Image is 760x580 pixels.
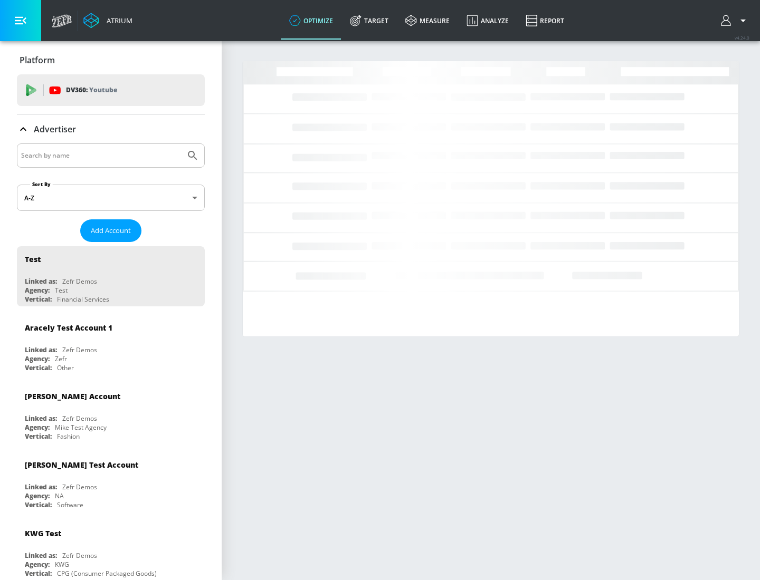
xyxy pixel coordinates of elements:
[20,54,55,66] p: Platform
[25,482,57,491] div: Linked as:
[25,277,57,286] div: Linked as:
[25,286,50,295] div: Agency:
[17,246,205,306] div: TestLinked as:Zefr DemosAgency:TestVertical:Financial Services
[34,123,76,135] p: Advertiser
[25,391,120,401] div: [PERSON_NAME] Account
[102,16,132,25] div: Atrium
[80,219,141,242] button: Add Account
[66,84,117,96] p: DV360:
[57,500,83,509] div: Software
[25,500,52,509] div: Vertical:
[17,185,205,211] div: A-Z
[17,315,205,375] div: Aracely Test Account 1Linked as:Zefr DemosAgency:ZefrVertical:Other
[25,551,57,560] div: Linked as:
[89,84,117,95] p: Youtube
[25,345,57,354] div: Linked as:
[25,414,57,423] div: Linked as:
[25,528,61,538] div: KWG Test
[17,45,205,75] div: Platform
[55,286,68,295] div: Test
[17,74,205,106] div: DV360: Youtube
[57,432,80,441] div: Fashion
[30,181,53,188] label: Sort By
[25,432,52,441] div: Vertical:
[25,491,50,500] div: Agency:
[458,2,517,40] a: Analyze
[55,423,107,432] div: Mike Test Agency
[62,482,97,491] div: Zefr Demos
[83,13,132,28] a: Atrium
[57,363,74,372] div: Other
[735,35,749,41] span: v 4.24.0
[62,277,97,286] div: Zefr Demos
[25,323,112,333] div: Aracely Test Account 1
[25,254,41,264] div: Test
[21,149,181,162] input: Search by name
[17,114,205,144] div: Advertiser
[55,560,69,569] div: KWG
[55,491,64,500] div: NA
[62,551,97,560] div: Zefr Demos
[25,423,50,432] div: Agency:
[17,452,205,512] div: [PERSON_NAME] Test AccountLinked as:Zefr DemosAgency:NAVertical:Software
[62,345,97,354] div: Zefr Demos
[62,414,97,423] div: Zefr Demos
[25,354,50,363] div: Agency:
[91,225,131,237] span: Add Account
[281,2,341,40] a: optimize
[57,569,157,578] div: CPG (Consumer Packaged Goods)
[25,363,52,372] div: Vertical:
[25,569,52,578] div: Vertical:
[17,383,205,443] div: [PERSON_NAME] AccountLinked as:Zefr DemosAgency:Mike Test AgencyVertical:Fashion
[57,295,109,304] div: Financial Services
[517,2,573,40] a: Report
[25,560,50,569] div: Agency:
[25,460,138,470] div: [PERSON_NAME] Test Account
[55,354,67,363] div: Zefr
[25,295,52,304] div: Vertical:
[397,2,458,40] a: measure
[341,2,397,40] a: Target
